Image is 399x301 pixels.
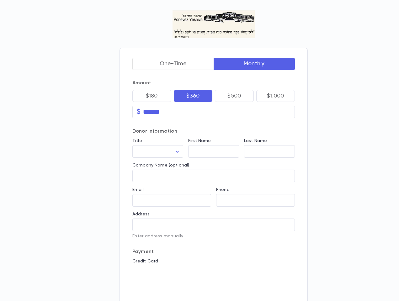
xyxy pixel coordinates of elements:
[216,187,230,192] label: Phone
[227,93,241,99] p: $500
[174,90,213,102] button: $360
[132,128,295,135] p: Donor Information
[132,58,214,70] button: One-Time
[132,138,142,143] label: Title
[137,109,141,115] p: $
[132,234,295,239] p: Enter address manually
[256,90,295,102] button: $1,000
[215,90,254,102] button: $500
[132,212,150,217] label: Address
[132,80,295,86] p: Amount
[132,187,144,192] label: Email
[132,163,189,168] label: Company Name (optional)
[132,145,183,158] div: ​
[173,10,255,38] img: Logo
[132,249,295,255] p: Payment
[214,58,295,70] button: Monthly
[132,259,295,264] p: Credit Card
[244,138,267,143] label: Last Name
[188,138,211,143] label: First Name
[267,93,284,99] p: $1,000
[146,93,158,99] p: $180
[186,93,199,99] p: $360
[132,90,171,102] button: $180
